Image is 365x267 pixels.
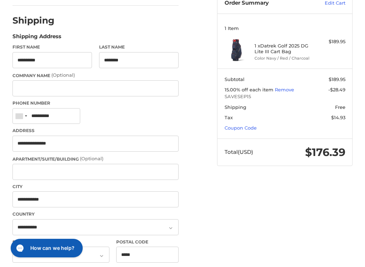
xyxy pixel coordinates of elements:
span: $14.93 [331,115,345,120]
label: First Name [12,44,92,50]
label: Phone Number [12,100,179,106]
span: Total (USD) [225,148,253,155]
span: Subtotal [225,76,245,82]
label: Company Name [12,72,179,79]
h2: Shipping [12,15,55,26]
label: Country [12,211,179,217]
span: Shipping [225,104,246,110]
a: Coupon Code [225,125,257,131]
span: -$28.49 [328,87,345,92]
a: Remove [275,87,294,92]
small: (Optional) [51,72,75,78]
label: Apartment/Suite/Building [12,155,179,162]
iframe: Gorgias live chat messenger [7,236,85,260]
label: Postal Code [116,239,179,245]
label: Last Name [99,44,179,50]
span: $189.95 [329,76,345,82]
label: City [12,183,179,190]
label: Address [12,127,179,134]
span: Tax [225,115,233,120]
span: SAVESEP15 [225,93,345,100]
div: $189.95 [315,38,345,45]
small: (Optional) [80,156,103,161]
li: Color Navy / Red / Charcoal [255,55,313,61]
span: Free [335,104,345,110]
h4: 1 x Datrek Golf 2025 DG Lite III Cart Bag [255,43,313,55]
legend: Shipping Address [12,32,61,44]
h3: 1 Item [225,25,345,31]
span: 15.00% off each item [225,87,275,92]
span: $176.39 [305,146,345,159]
